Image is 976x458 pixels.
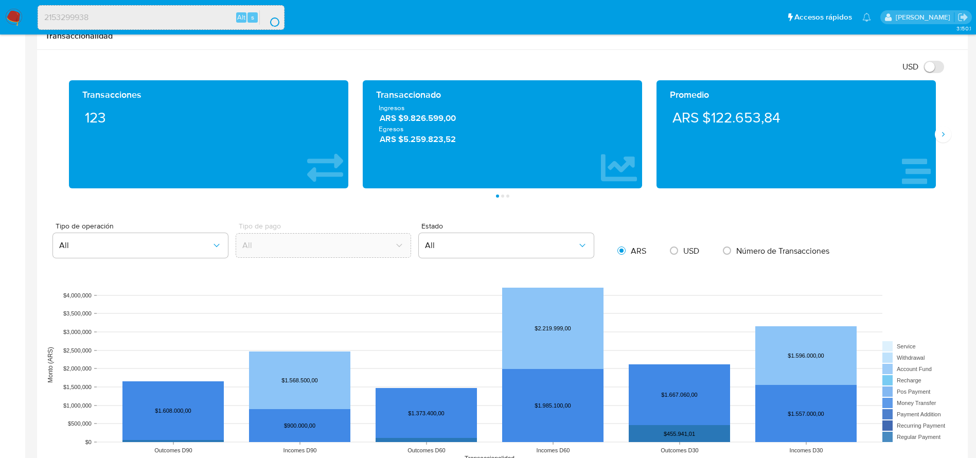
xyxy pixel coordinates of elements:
[259,10,280,25] button: search-icon
[862,13,871,22] a: Notificaciones
[237,12,245,22] span: Alt
[38,11,284,24] input: Buscar usuario o caso...
[251,12,254,22] span: s
[957,12,968,23] a: Salir
[896,12,954,22] p: elaine.mcfarlane@mercadolibre.com
[794,12,852,23] span: Accesos rápidos
[956,24,971,32] span: 3.150.1
[45,31,960,41] h1: Transaccionalidad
